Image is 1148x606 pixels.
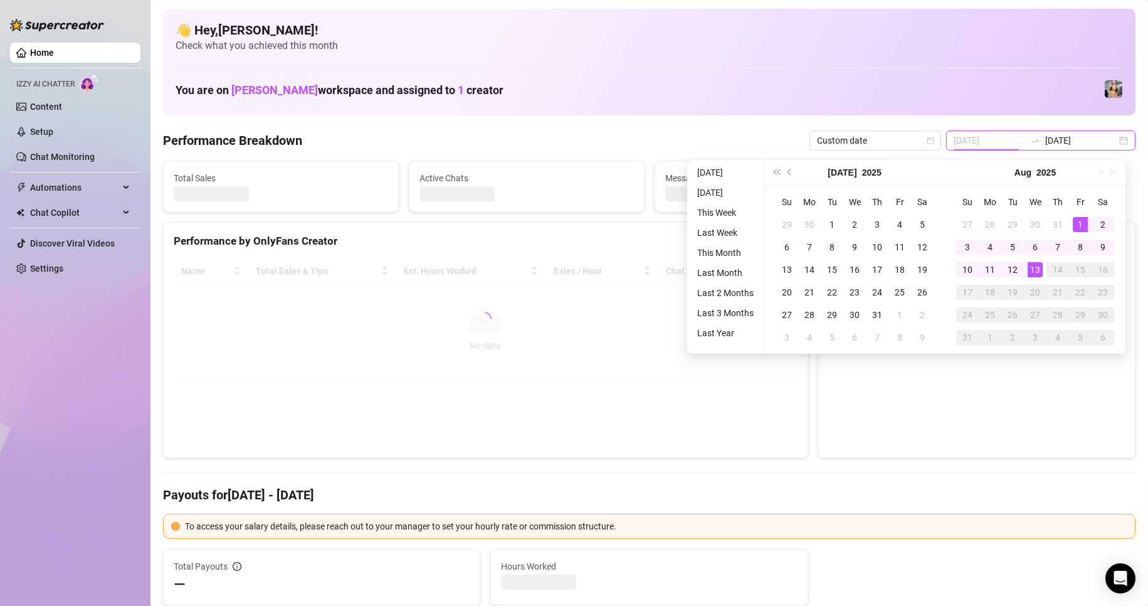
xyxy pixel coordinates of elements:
[847,262,862,277] div: 16
[692,285,759,300] li: Last 2 Months
[1046,281,1069,304] td: 2025-08-21
[1001,281,1024,304] td: 2025-08-19
[911,236,934,258] td: 2025-07-12
[911,213,934,236] td: 2025-07-05
[798,213,821,236] td: 2025-06-30
[176,83,503,97] h1: You are on workspace and assigned to creator
[979,236,1001,258] td: 2025-08-04
[1095,217,1110,232] div: 2
[776,213,798,236] td: 2025-06-29
[888,191,911,213] th: Fr
[960,330,975,345] div: 31
[1050,262,1065,277] div: 14
[665,171,880,185] span: Messages Sent
[888,281,911,304] td: 2025-07-25
[458,83,464,97] span: 1
[1005,330,1020,345] div: 2
[892,240,907,255] div: 11
[960,217,975,232] div: 27
[692,265,759,280] li: Last Month
[30,178,119,198] span: Automations
[30,152,95,162] a: Chat Monitoring
[982,262,998,277] div: 11
[1069,236,1092,258] td: 2025-08-08
[843,258,866,281] td: 2025-07-16
[1028,330,1043,345] div: 3
[1001,326,1024,349] td: 2025-09-02
[798,236,821,258] td: 2025-07-07
[915,285,930,300] div: 26
[1092,236,1114,258] td: 2025-08-09
[870,330,885,345] div: 7
[1095,240,1110,255] div: 9
[960,240,975,255] div: 3
[776,281,798,304] td: 2025-07-20
[1092,258,1114,281] td: 2025-08-16
[1046,236,1069,258] td: 2025-08-07
[1050,285,1065,300] div: 21
[174,560,228,573] span: Total Payouts
[911,326,934,349] td: 2025-08-09
[802,330,817,345] div: 4
[1073,240,1088,255] div: 8
[1014,160,1031,185] button: Choose a month
[821,213,843,236] td: 2025-07-01
[1069,191,1092,213] th: Fr
[1046,326,1069,349] td: 2025-09-04
[779,240,794,255] div: 6
[776,258,798,281] td: 2025-07-13
[824,262,840,277] div: 15
[870,240,885,255] div: 10
[870,285,885,300] div: 24
[915,330,930,345] div: 9
[960,307,975,322] div: 24
[30,238,115,248] a: Discover Viral Videos
[888,236,911,258] td: 2025-07-11
[1028,217,1043,232] div: 30
[843,191,866,213] th: We
[1001,304,1024,326] td: 2025-08-26
[802,262,817,277] div: 14
[1046,304,1069,326] td: 2025-08-28
[1092,281,1114,304] td: 2025-08-23
[1030,136,1040,146] span: swap-right
[866,304,888,326] td: 2025-07-31
[821,326,843,349] td: 2025-08-05
[1092,326,1114,349] td: 2025-09-06
[802,240,817,255] div: 7
[956,258,979,281] td: 2025-08-10
[30,48,54,58] a: Home
[824,307,840,322] div: 29
[979,213,1001,236] td: 2025-07-28
[30,127,53,137] a: Setup
[1028,262,1043,277] div: 13
[1028,240,1043,255] div: 6
[1046,213,1069,236] td: 2025-07-31
[802,307,817,322] div: 28
[185,519,1127,533] div: To access your salary details, please reach out to your manager to set your hourly rate or commis...
[956,304,979,326] td: 2025-08-24
[915,240,930,255] div: 12
[843,326,866,349] td: 2025-08-06
[1050,307,1065,322] div: 28
[979,191,1001,213] th: Mo
[802,285,817,300] div: 21
[798,258,821,281] td: 2025-07-14
[843,281,866,304] td: 2025-07-23
[866,326,888,349] td: 2025-08-07
[821,281,843,304] td: 2025-07-22
[1005,307,1020,322] div: 26
[870,217,885,232] div: 3
[1069,213,1092,236] td: 2025-08-01
[915,307,930,322] div: 2
[692,205,759,220] li: This Week
[779,217,794,232] div: 29
[979,258,1001,281] td: 2025-08-11
[163,486,1135,504] h4: Payouts for [DATE] - [DATE]
[847,330,862,345] div: 6
[776,191,798,213] th: Su
[821,191,843,213] th: Tu
[1073,262,1088,277] div: 15
[888,213,911,236] td: 2025-07-04
[798,304,821,326] td: 2025-07-28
